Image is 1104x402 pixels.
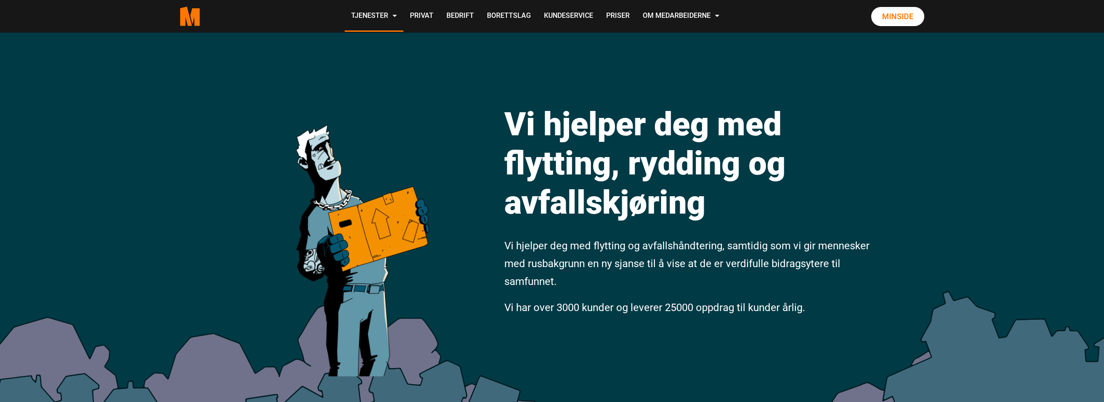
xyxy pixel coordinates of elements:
a: Om Medarbeiderne [636,1,726,32]
a: Borettslag [480,1,537,32]
h1: Vi hjelper deg med flytting, rydding og avfallskjøring [504,104,872,222]
a: Priser [600,1,636,32]
a: Kundeservice [537,1,600,32]
a: Tjenester [345,1,403,32]
a: Privat [403,1,440,32]
a: Minside [871,7,924,26]
span: Vi har over 3000 kunder og leverer 25000 oppdrag til kunder årlig. [504,301,805,314]
span: Vi hjelper deg med flytting og avfallshåndtering, samtidig som vi gir mennesker med rusbakgrunn e... [504,240,869,288]
a: Bedrift [440,1,480,32]
img: medarbeiderne man icon optimized [287,85,437,376]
